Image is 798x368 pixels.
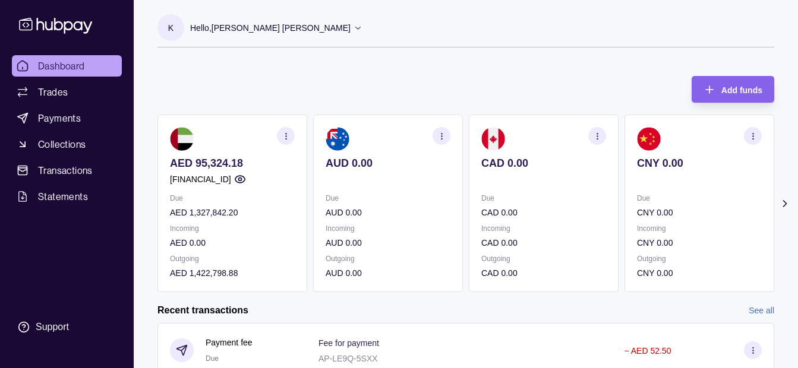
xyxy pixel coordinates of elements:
[170,267,295,280] p: AED 1,422,798.88
[170,173,231,186] p: [FINANCIAL_ID]
[749,304,774,317] a: See all
[38,111,81,125] span: Payments
[170,236,295,249] p: AED 0.00
[481,222,606,235] p: Incoming
[326,267,450,280] p: AUD 0.00
[170,127,194,151] img: ae
[481,157,606,170] p: CAD 0.00
[624,346,671,356] p: − AED 52.50
[190,21,351,34] p: Hello, [PERSON_NAME] [PERSON_NAME]
[326,236,450,249] p: AUD 0.00
[170,206,295,219] p: AED 1,327,842.20
[481,236,606,249] p: CAD 0.00
[481,127,505,151] img: ca
[170,192,295,205] p: Due
[326,157,450,170] p: AUD 0.00
[12,186,122,207] a: Statements
[326,222,450,235] p: Incoming
[326,192,450,205] p: Due
[326,206,450,219] p: AUD 0.00
[637,267,762,280] p: CNY 0.00
[38,189,88,204] span: Statements
[637,252,762,265] p: Outgoing
[318,354,378,363] p: AP-LE9Q-5SXX
[637,157,762,170] p: CNY 0.00
[637,236,762,249] p: CNY 0.00
[170,157,295,170] p: AED 95,324.18
[481,206,606,219] p: CAD 0.00
[36,321,69,334] div: Support
[38,137,86,151] span: Collections
[12,315,122,340] a: Support
[692,76,774,103] button: Add funds
[12,160,122,181] a: Transactions
[206,336,253,349] p: Payment fee
[12,107,122,129] a: Payments
[12,55,122,77] a: Dashboard
[157,304,248,317] h2: Recent transactions
[481,252,606,265] p: Outgoing
[481,267,606,280] p: CAD 0.00
[637,222,762,235] p: Incoming
[170,252,295,265] p: Outgoing
[12,81,122,103] a: Trades
[326,252,450,265] p: Outgoing
[637,127,661,151] img: cn
[168,21,174,34] p: K
[318,338,379,348] p: Fee for payment
[12,134,122,155] a: Collections
[637,206,762,219] p: CNY 0.00
[721,85,762,95] span: Add funds
[38,85,68,99] span: Trades
[38,163,93,177] span: Transactions
[326,127,349,151] img: au
[170,222,295,235] p: Incoming
[637,192,762,205] p: Due
[38,59,85,73] span: Dashboard
[206,354,219,363] span: Due
[481,192,606,205] p: Due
